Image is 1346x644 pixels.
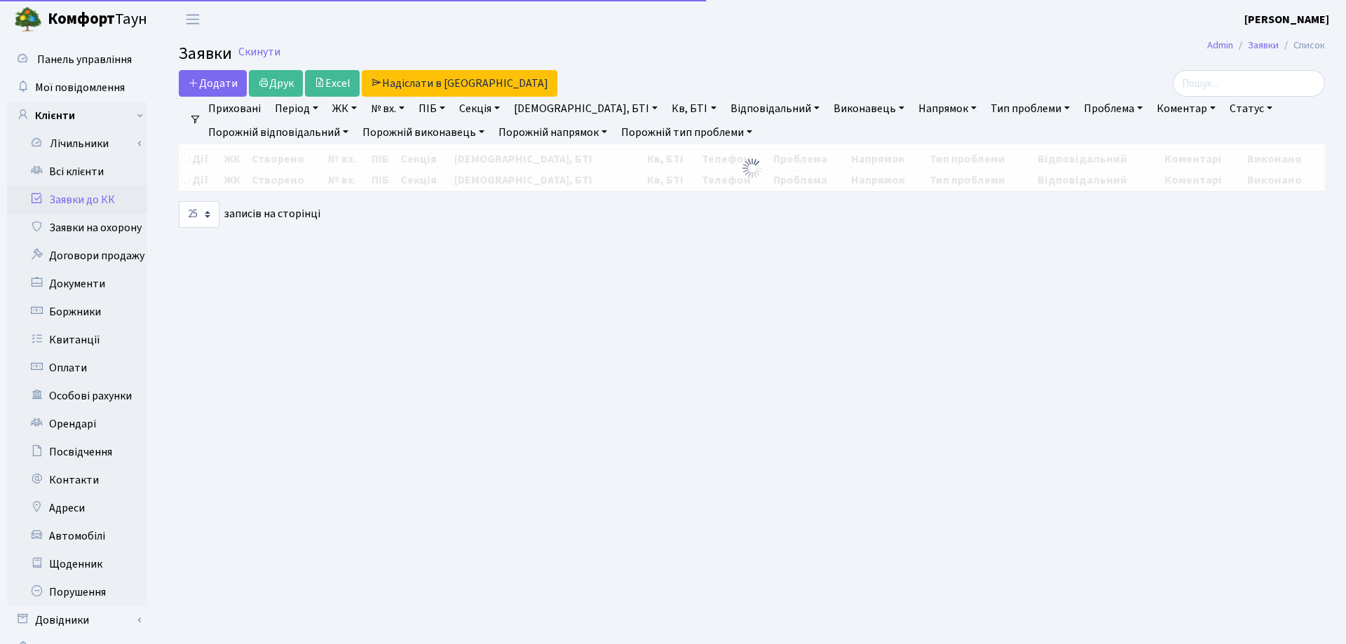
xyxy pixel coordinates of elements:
a: Лічильники [16,130,147,158]
a: Секція [454,97,505,121]
a: № вх. [365,97,410,121]
input: Пошук... [1173,70,1325,97]
a: Excel [305,70,360,97]
a: Відповідальний [725,97,825,121]
img: Обробка... [741,157,763,179]
a: [PERSON_NAME] [1244,11,1329,28]
a: Період [269,97,324,121]
a: Коментар [1151,97,1221,121]
a: Щоденник [7,550,147,578]
a: [DEMOGRAPHIC_DATA], БТІ [508,97,663,121]
button: Переключити навігацію [175,8,210,31]
a: Договори продажу [7,242,147,270]
a: Довідники [7,606,147,634]
li: Список [1279,38,1325,53]
a: Заявки на охорону [7,214,147,242]
b: Комфорт [48,8,115,30]
a: ПІБ [413,97,451,121]
a: Друк [249,70,303,97]
a: Додати [179,70,247,97]
a: Адреси [7,494,147,522]
span: Таун [48,8,147,32]
img: logo.png [14,6,42,34]
a: Автомобілі [7,522,147,550]
a: Кв, БТІ [666,97,721,121]
a: Напрямок [913,97,982,121]
a: Порожній тип проблеми [616,121,758,144]
a: Посвідчення [7,438,147,466]
span: Мої повідомлення [35,80,125,95]
a: Клієнти [7,102,147,130]
span: Панель управління [37,52,132,67]
a: Контакти [7,466,147,494]
select: записів на сторінці [179,201,219,228]
label: записів на сторінці [179,201,320,228]
a: Заявки до КК [7,186,147,214]
a: Мої повідомлення [7,74,147,102]
b: [PERSON_NAME] [1244,12,1329,27]
a: Виконавець [828,97,910,121]
a: Заявки [1248,38,1279,53]
a: Оплати [7,354,147,382]
span: Додати [188,76,238,91]
a: Порожній відповідальний [203,121,354,144]
a: Тип проблеми [985,97,1075,121]
a: Панель управління [7,46,147,74]
a: Скинути [238,46,280,59]
a: Надіслати в [GEOGRAPHIC_DATA] [362,70,557,97]
a: Приховані [203,97,266,121]
a: Орендарі [7,410,147,438]
a: Боржники [7,298,147,326]
a: ЖК [327,97,362,121]
a: Статус [1224,97,1278,121]
a: Квитанції [7,326,147,354]
a: Admin [1207,38,1233,53]
a: Документи [7,270,147,298]
a: Порожній напрямок [493,121,613,144]
a: Особові рахунки [7,382,147,410]
a: Порушення [7,578,147,606]
span: Заявки [179,41,232,66]
a: Проблема [1078,97,1148,121]
nav: breadcrumb [1186,31,1346,60]
a: Всі клієнти [7,158,147,186]
a: Порожній виконавець [357,121,490,144]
